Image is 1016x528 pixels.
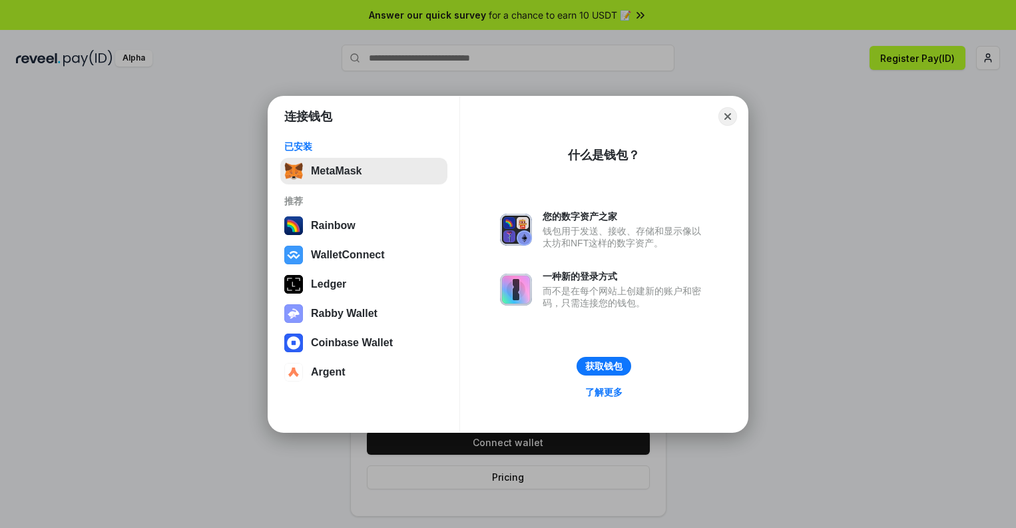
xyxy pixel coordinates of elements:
div: 什么是钱包？ [568,147,640,163]
div: Rabby Wallet [311,308,378,320]
img: svg+xml,%3Csvg%20fill%3D%22none%22%20height%3D%2233%22%20viewBox%3D%220%200%2035%2033%22%20width%... [284,162,303,180]
button: Rainbow [280,212,447,239]
div: 了解更多 [585,386,623,398]
button: MetaMask [280,158,447,184]
img: svg+xml,%3Csvg%20width%3D%2228%22%20height%3D%2228%22%20viewBox%3D%220%200%2028%2028%22%20fill%3D... [284,246,303,264]
div: 已安装 [284,140,443,152]
img: svg+xml,%3Csvg%20width%3D%2228%22%20height%3D%2228%22%20viewBox%3D%220%200%2028%2028%22%20fill%3D... [284,334,303,352]
img: svg+xml,%3Csvg%20width%3D%2228%22%20height%3D%2228%22%20viewBox%3D%220%200%2028%2028%22%20fill%3D... [284,363,303,382]
button: Coinbase Wallet [280,330,447,356]
div: WalletConnect [311,249,385,261]
div: Coinbase Wallet [311,337,393,349]
a: 了解更多 [577,384,631,401]
button: Rabby Wallet [280,300,447,327]
button: 获取钱包 [577,357,631,376]
button: Close [718,107,737,126]
div: Argent [311,366,346,378]
h1: 连接钱包 [284,109,332,125]
div: 推荐 [284,195,443,207]
div: Ledger [311,278,346,290]
button: WalletConnect [280,242,447,268]
div: 钱包用于发送、接收、存储和显示像以太坊和NFT这样的数字资产。 [543,225,708,249]
img: svg+xml,%3Csvg%20width%3D%22120%22%20height%3D%22120%22%20viewBox%3D%220%200%20120%20120%22%20fil... [284,216,303,235]
div: 获取钱包 [585,360,623,372]
img: svg+xml,%3Csvg%20xmlns%3D%22http%3A%2F%2Fwww.w3.org%2F2000%2Fsvg%22%20width%3D%2228%22%20height%3... [284,275,303,294]
div: MetaMask [311,165,362,177]
img: svg+xml,%3Csvg%20xmlns%3D%22http%3A%2F%2Fwww.w3.org%2F2000%2Fsvg%22%20fill%3D%22none%22%20viewBox... [500,274,532,306]
img: svg+xml,%3Csvg%20xmlns%3D%22http%3A%2F%2Fwww.w3.org%2F2000%2Fsvg%22%20fill%3D%22none%22%20viewBox... [284,304,303,323]
button: Ledger [280,271,447,298]
div: Rainbow [311,220,356,232]
div: 您的数字资产之家 [543,210,708,222]
div: 而不是在每个网站上创建新的账户和密码，只需连接您的钱包。 [543,285,708,309]
button: Argent [280,359,447,386]
div: 一种新的登录方式 [543,270,708,282]
img: svg+xml,%3Csvg%20xmlns%3D%22http%3A%2F%2Fwww.w3.org%2F2000%2Fsvg%22%20fill%3D%22none%22%20viewBox... [500,214,532,246]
